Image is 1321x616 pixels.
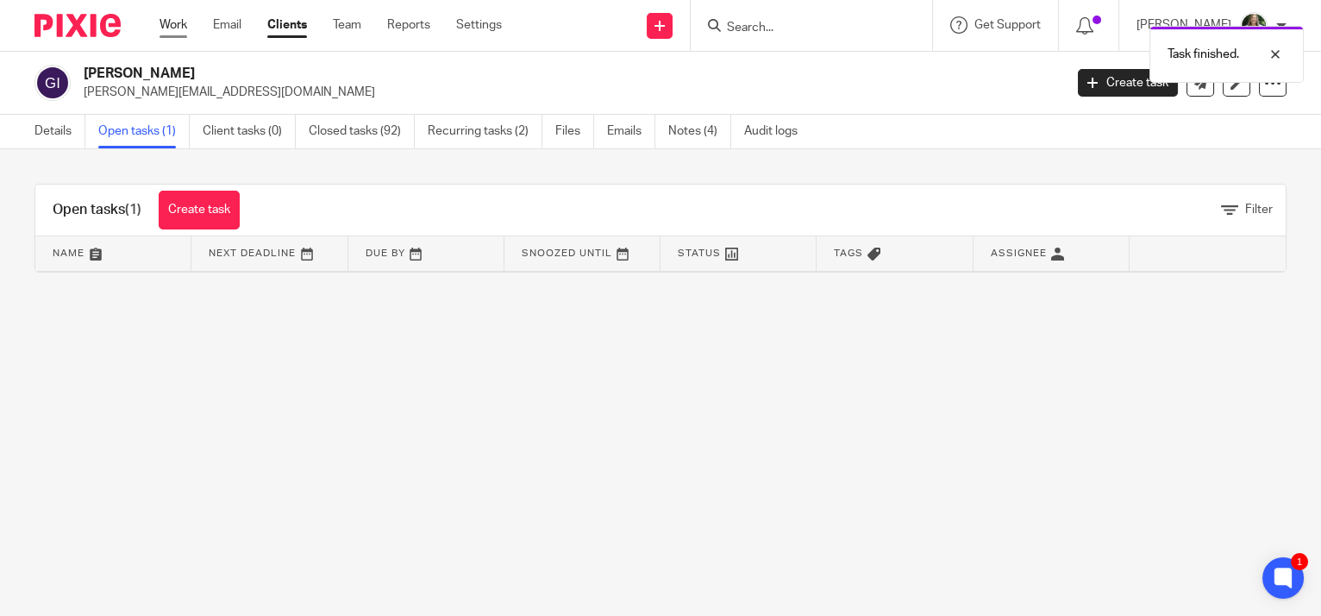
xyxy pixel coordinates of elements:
[203,115,296,148] a: Client tasks (0)
[387,16,430,34] a: Reports
[522,248,612,258] span: Snoozed Until
[98,115,190,148] a: Open tasks (1)
[1291,553,1308,570] div: 1
[53,201,141,219] h1: Open tasks
[84,65,858,83] h2: [PERSON_NAME]
[333,16,361,34] a: Team
[213,16,241,34] a: Email
[668,115,731,148] a: Notes (4)
[34,115,85,148] a: Details
[456,16,502,34] a: Settings
[1240,12,1268,40] img: Robynn%20Maedl%20-%202025.JPG
[309,115,415,148] a: Closed tasks (92)
[1168,46,1239,63] p: Task finished.
[267,16,307,34] a: Clients
[1078,69,1178,97] a: Create task
[34,65,71,101] img: svg%3E
[160,16,187,34] a: Work
[1245,204,1273,216] span: Filter
[744,115,811,148] a: Audit logs
[84,84,1052,101] p: [PERSON_NAME][EMAIL_ADDRESS][DOMAIN_NAME]
[607,115,655,148] a: Emails
[678,248,721,258] span: Status
[428,115,542,148] a: Recurring tasks (2)
[834,248,863,258] span: Tags
[34,14,121,37] img: Pixie
[125,203,141,217] span: (1)
[159,191,240,229] a: Create task
[555,115,594,148] a: Files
